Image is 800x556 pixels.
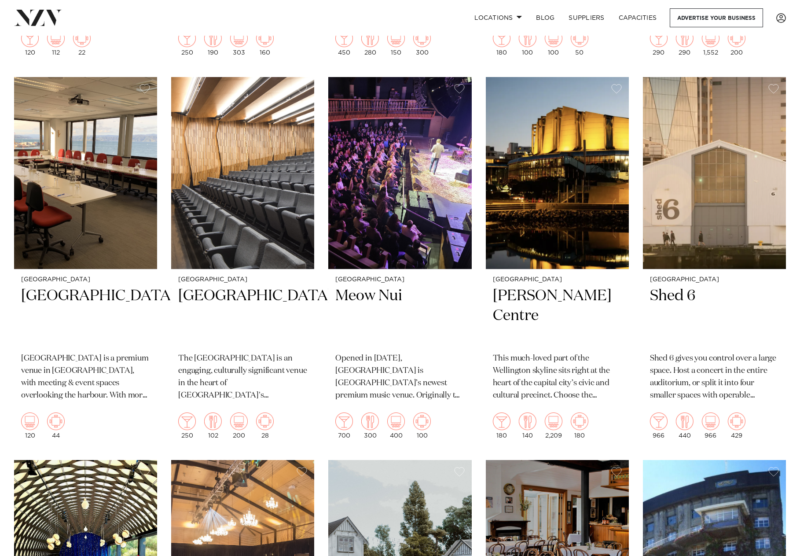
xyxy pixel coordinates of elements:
h2: Shed 6 [650,286,779,346]
img: meeting.png [73,29,91,47]
img: cocktail.png [650,412,668,430]
img: theatre.png [47,29,65,47]
div: 50 [571,29,588,56]
img: theatre.png [545,29,562,47]
img: nzv-logo.png [14,10,62,26]
h2: [GEOGRAPHIC_DATA] [178,286,307,346]
img: theatre.png [230,29,248,47]
div: 28 [256,412,274,439]
p: Opened in [DATE], [GEOGRAPHIC_DATA] is [GEOGRAPHIC_DATA]’s newest premium music venue. Originally... [335,353,464,402]
img: theatre.png [21,412,39,430]
img: dining.png [519,412,536,430]
a: Capacities [612,8,664,27]
img: meeting.png [571,412,588,430]
img: cocktail.png [178,412,196,430]
img: cocktail.png [650,29,668,47]
div: 429 [728,412,745,439]
p: [GEOGRAPHIC_DATA] is a premium venue in [GEOGRAPHIC_DATA], with meeting & event spaces overlookin... [21,353,150,402]
p: The [GEOGRAPHIC_DATA] is an engaging, culturally significant venue in the heart of [GEOGRAPHIC_DA... [178,353,307,402]
div: 160 [256,29,274,56]
div: 1,552 [702,29,719,56]
div: 44 [47,412,65,439]
div: 112 [47,29,65,56]
div: 200 [728,29,745,56]
h2: [PERSON_NAME] Centre [493,286,622,346]
div: 102 [204,412,222,439]
div: 290 [676,29,694,56]
div: 290 [650,29,668,56]
a: Locations [467,8,529,27]
div: 250 [178,412,196,439]
img: cocktail.png [493,412,510,430]
div: 100 [545,29,562,56]
div: 100 [413,412,431,439]
div: 300 [413,29,431,56]
div: 440 [676,412,694,439]
div: 22 [73,29,91,56]
img: dining.png [676,29,694,47]
a: [GEOGRAPHIC_DATA] [GEOGRAPHIC_DATA] [GEOGRAPHIC_DATA] is a premium venue in [GEOGRAPHIC_DATA], wi... [14,77,157,446]
div: 303 [230,29,248,56]
img: dining.png [676,412,694,430]
a: [GEOGRAPHIC_DATA] [PERSON_NAME] Centre This much-loved part of the Wellington skyline sits right ... [486,77,629,446]
img: cocktail.png [493,29,510,47]
img: dining.png [361,412,379,430]
small: [GEOGRAPHIC_DATA] [493,276,622,283]
img: meeting.png [256,412,274,430]
img: dining.png [361,29,379,47]
div: 300 [361,412,379,439]
img: meeting.png [47,412,65,430]
img: cocktail.png [335,29,353,47]
div: 200 [230,412,248,439]
img: meeting.png [413,412,431,430]
img: dining.png [204,29,222,47]
small: [GEOGRAPHIC_DATA] [178,276,307,283]
div: 280 [361,29,379,56]
small: [GEOGRAPHIC_DATA] [21,276,150,283]
a: [GEOGRAPHIC_DATA] Shed 6 Shed 6 gives you control over a large space. Host a concert in the entir... [643,77,786,446]
img: meeting.png [728,412,745,430]
div: 180 [493,29,510,56]
div: 180 [571,412,588,439]
img: meeting.png [571,29,588,47]
img: theatre.png [702,412,719,430]
div: 100 [519,29,536,56]
img: meeting.png [256,29,274,47]
img: theatre.png [702,29,719,47]
div: 140 [519,412,536,439]
p: Shed 6 gives you control over a large space. Host a concert in the entire auditorium, or split it... [650,353,779,402]
div: 180 [493,412,510,439]
a: SUPPLIERS [561,8,611,27]
div: 250 [178,29,196,56]
div: 450 [335,29,353,56]
img: dining.png [519,29,536,47]
a: Advertise your business [670,8,763,27]
small: [GEOGRAPHIC_DATA] [650,276,779,283]
div: 400 [387,412,405,439]
a: BLOG [529,8,561,27]
p: This much-loved part of the Wellington skyline sits right at the heart of the capital city’s civi... [493,353,622,402]
div: 966 [650,412,668,439]
img: meeting.png [728,29,745,47]
h2: [GEOGRAPHIC_DATA] [21,286,150,346]
a: [GEOGRAPHIC_DATA] Meow Nui Opened in [DATE], [GEOGRAPHIC_DATA] is [GEOGRAPHIC_DATA]’s newest prem... [328,77,471,446]
img: cocktail.png [335,412,353,430]
small: [GEOGRAPHIC_DATA] [335,276,464,283]
div: 150 [387,29,405,56]
img: theatre.png [387,29,405,47]
img: dining.png [204,412,222,430]
div: 120 [21,412,39,439]
a: [GEOGRAPHIC_DATA] [GEOGRAPHIC_DATA] The [GEOGRAPHIC_DATA] is an engaging, culturally significant ... [171,77,314,446]
div: 120 [21,29,39,56]
div: 700 [335,412,353,439]
div: 2,209 [545,412,562,439]
div: 966 [702,412,719,439]
img: meeting.png [413,29,431,47]
h2: Meow Nui [335,286,464,346]
div: 190 [204,29,222,56]
img: theatre.png [387,412,405,430]
img: cocktail.png [21,29,39,47]
img: theatre.png [545,412,562,430]
img: theatre.png [230,412,248,430]
img: cocktail.png [178,29,196,47]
